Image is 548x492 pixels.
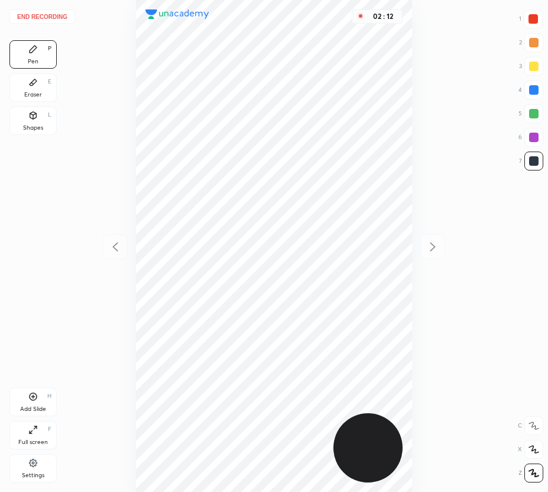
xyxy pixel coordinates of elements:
[22,472,44,478] div: Settings
[519,57,543,76] div: 3
[519,9,543,28] div: 1
[518,440,543,459] div: X
[518,104,543,123] div: 5
[28,59,38,65] div: Pen
[369,12,397,21] div: 02 : 12
[9,9,75,24] button: End recording
[47,393,51,399] div: H
[48,46,51,52] div: P
[48,112,51,118] div: L
[24,92,42,98] div: Eraser
[48,426,51,432] div: F
[23,125,43,131] div: Shapes
[48,79,51,85] div: E
[20,406,46,412] div: Add Slide
[518,128,543,147] div: 6
[518,416,543,435] div: C
[518,464,543,483] div: Z
[519,33,543,52] div: 2
[18,439,48,445] div: Full screen
[519,152,543,171] div: 7
[145,9,209,19] img: logo.38c385cc.svg
[518,81,543,99] div: 4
